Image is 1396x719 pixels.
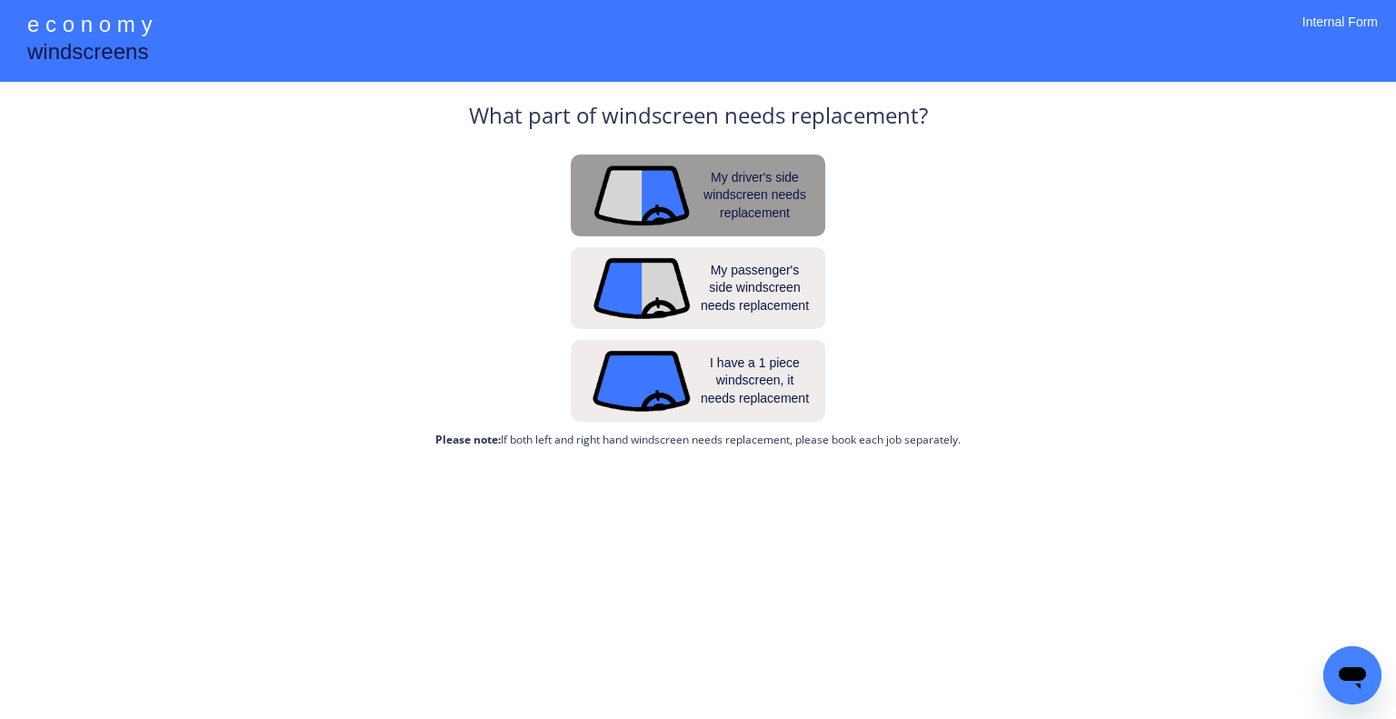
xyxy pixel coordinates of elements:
[435,433,961,448] div: If both left and right hand windscreen needs replacement, please book each job separately.
[27,9,152,44] div: e c o n o m y
[592,348,692,414] img: 1_piece.png
[435,432,501,447] strong: Please note:
[27,36,148,72] div: windscreens
[1323,646,1381,704] iframe: Button to launch messaging window
[1302,14,1378,55] div: Internal Form
[701,169,810,223] div: My driver's side windscreen needs replacement
[701,262,810,315] div: My passenger's side windscreen needs replacement
[701,355,810,408] div: I have a 1 piece windscreen, it needs replacement
[469,100,928,141] div: What part of windscreen needs replacement?
[592,163,692,228] img: driver_side_2.png
[592,255,692,321] img: passenger_side_2.png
